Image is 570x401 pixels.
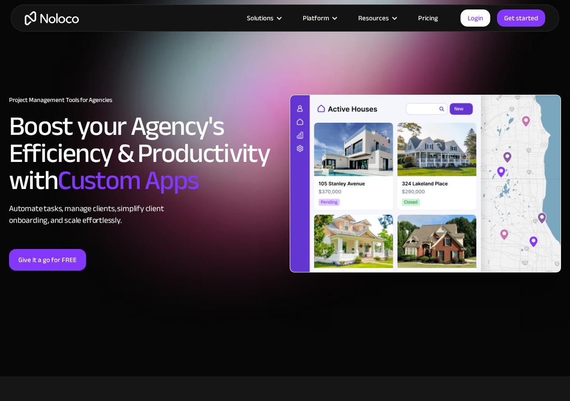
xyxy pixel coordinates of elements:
h1: Project Management Tools for Agencies [9,97,281,104]
a: home [25,11,79,25]
a: Pricing [407,12,449,24]
div: Platform [303,12,329,24]
h2: Boost your Agency's Efficiency & Productivity with [9,113,281,194]
div: Solutions [247,12,274,24]
div: Resources [358,12,389,24]
a: Get started [497,9,545,27]
div: Resources [347,12,407,24]
div: Platform [292,12,347,24]
span: Custom Apps [58,155,199,206]
div: Automate tasks, manage clients, simplify client onboarding, and scale effortlessly. [9,203,281,226]
a: Login [461,9,490,27]
div: Solutions [236,12,292,24]
a: Give it a go for FREE [9,249,86,271]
